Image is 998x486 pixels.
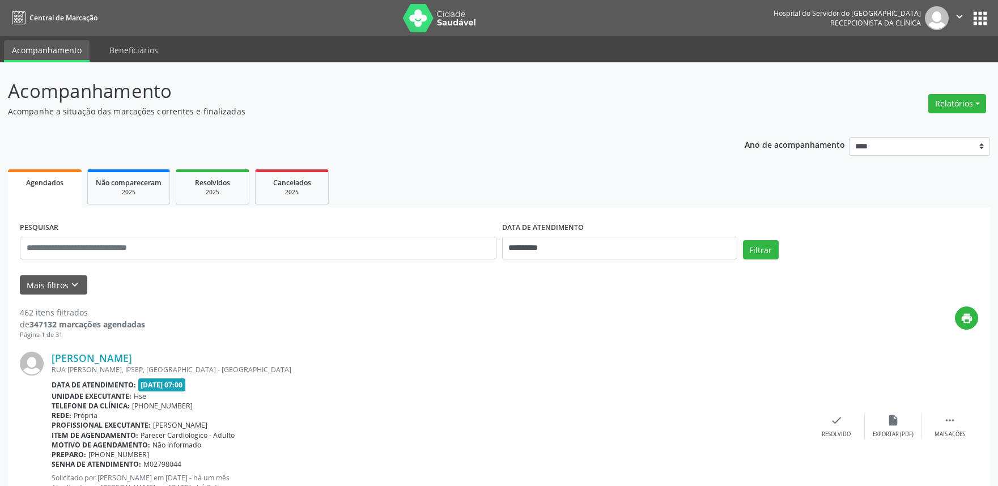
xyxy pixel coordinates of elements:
[774,8,921,18] div: Hospital do Servidor do [GEOGRAPHIC_DATA]
[944,414,956,427] i: 
[26,178,63,187] span: Agendados
[20,330,145,340] div: Página 1 de 31
[20,275,87,295] button: Mais filtroskeyboard_arrow_down
[822,430,851,438] div: Resolvido
[52,450,86,459] b: Preparo:
[52,391,131,401] b: Unidade executante:
[925,6,949,30] img: img
[8,105,695,117] p: Acompanhe a situação das marcações correntes e finalizadas
[132,401,193,411] span: [PHONE_NUMBER]
[745,137,845,151] p: Ano de acompanhamento
[29,13,97,23] span: Central de Marcação
[29,319,145,330] strong: 347132 marcações agendadas
[4,40,90,62] a: Acompanhamento
[52,380,136,390] b: Data de atendimento:
[96,178,162,187] span: Não compareceram
[20,352,44,376] img: img
[152,440,201,450] span: Não informado
[52,430,138,440] b: Item de agendamento:
[52,459,141,469] b: Senha de atendimento:
[153,420,207,430] span: [PERSON_NAME]
[873,430,914,438] div: Exportar (PDF)
[935,430,965,438] div: Mais ações
[52,365,808,374] div: RUA [PERSON_NAME], IPSEP, [GEOGRAPHIC_DATA] - [GEOGRAPHIC_DATA]
[74,411,97,420] span: Própria
[970,8,990,28] button: apps
[264,188,320,197] div: 2025
[20,219,58,237] label: PESQUISAR
[961,312,973,325] i: print
[830,18,921,28] span: Recepcionista da clínica
[20,318,145,330] div: de
[273,178,311,187] span: Cancelados
[52,401,130,411] b: Telefone da clínica:
[52,352,132,364] a: [PERSON_NAME]
[20,306,145,318] div: 462 itens filtrados
[502,219,584,237] label: DATA DE ATENDIMENTO
[8,8,97,27] a: Central de Marcação
[143,459,181,469] span: M02798044
[52,411,71,420] b: Rede:
[955,306,978,330] button: print
[134,391,146,401] span: Hse
[887,414,899,427] i: insert_drive_file
[184,188,241,197] div: 2025
[69,279,81,291] i: keyboard_arrow_down
[953,10,966,23] i: 
[8,77,695,105] p: Acompanhamento
[928,94,986,113] button: Relatórios
[138,378,186,391] span: [DATE] 07:00
[141,430,235,440] span: Parecer Cardiologico - Adulto
[743,240,779,259] button: Filtrar
[96,188,162,197] div: 2025
[88,450,149,459] span: [PHONE_NUMBER]
[195,178,230,187] span: Resolvidos
[949,6,970,30] button: 
[52,420,151,430] b: Profissional executante:
[830,414,843,427] i: check
[52,440,150,450] b: Motivo de agendamento:
[101,40,166,60] a: Beneficiários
